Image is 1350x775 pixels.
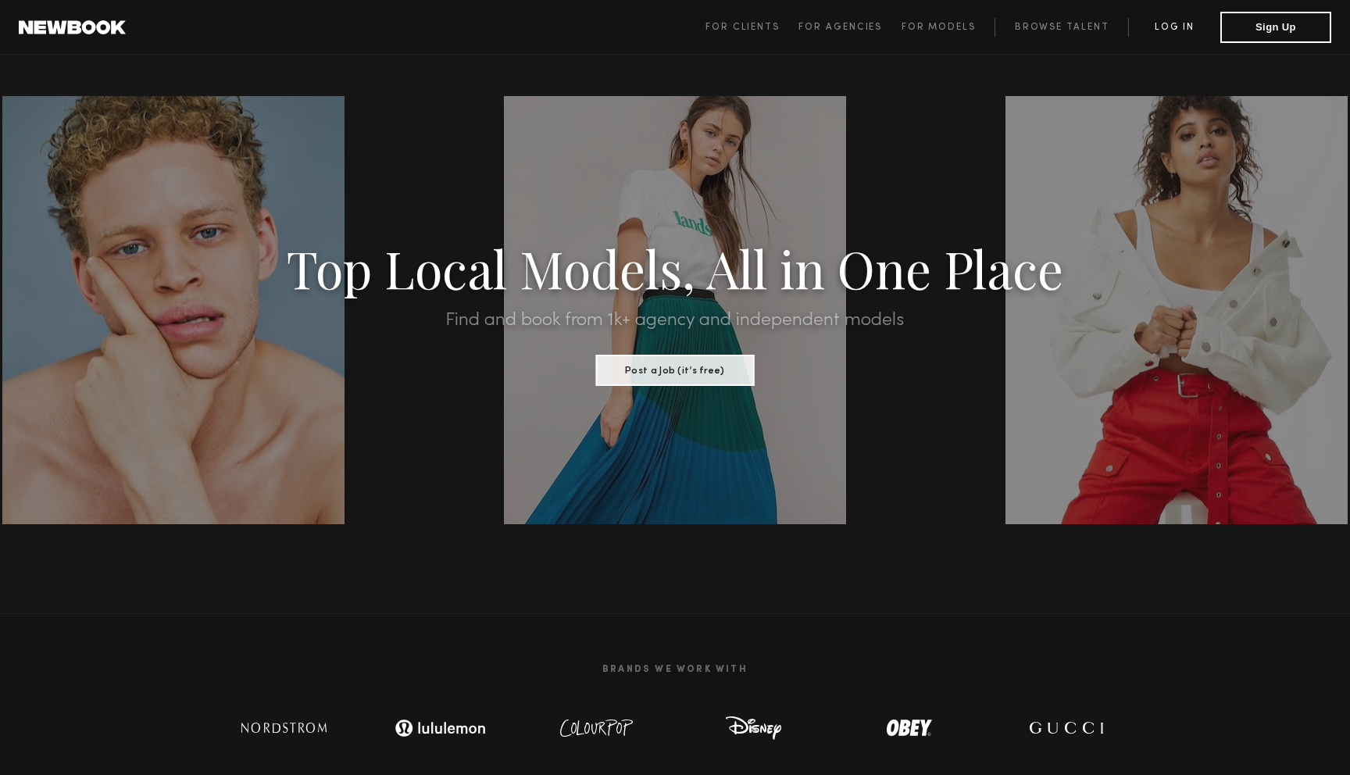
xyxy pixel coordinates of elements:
[705,18,798,37] a: For Clients
[1015,712,1116,744] img: logo-gucci.svg
[995,18,1128,37] a: Browse Talent
[1220,12,1331,43] button: Sign Up
[230,712,339,744] img: logo-nordstrom.svg
[206,645,1144,694] h2: Brands We Work With
[859,712,960,744] img: logo-obey.svg
[798,18,901,37] a: For Agencies
[386,712,495,744] img: logo-lulu.svg
[705,23,780,32] span: For Clients
[902,18,995,37] a: For Models
[595,355,754,386] button: Post a Job (it’s free)
[902,23,976,32] span: For Models
[702,712,804,744] img: logo-disney.svg
[595,360,754,377] a: Post a Job (it’s free)
[546,712,648,744] img: logo-colour-pop.svg
[798,23,882,32] span: For Agencies
[102,244,1249,292] h1: Top Local Models, All in One Place
[1128,18,1220,37] a: Log in
[102,311,1249,330] h2: Find and book from 1k+ agency and independent models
